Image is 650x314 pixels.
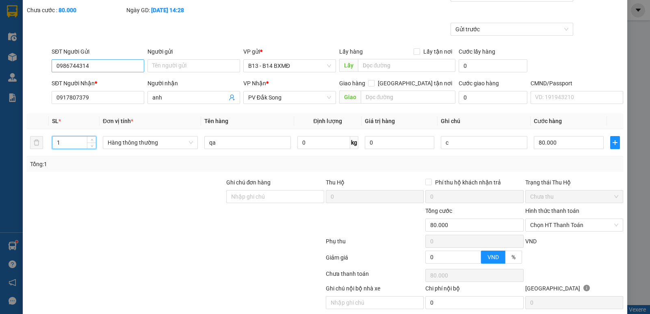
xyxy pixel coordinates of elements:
[455,23,569,35] span: Gửi trước
[534,118,562,124] span: Cước hàng
[151,7,184,13] b: [DATE] 14:28
[610,136,620,149] button: plus
[248,60,331,72] span: B13 - B14 BXMĐ
[87,136,96,143] span: Increase Value
[21,13,66,43] strong: CÔNG TY TNHH [GEOGRAPHIC_DATA] 214 QL13 - P.26 - Q.BÌNH THẠNH - TP HCM 1900888606
[350,136,358,149] span: kg
[525,208,579,214] label: Hình thức thanh toán
[204,118,228,124] span: Tên hàng
[441,136,527,149] input: Ghi Chú
[248,91,331,104] span: PV Đắk Song
[525,284,623,296] div: [GEOGRAPHIC_DATA]
[82,57,105,61] span: PV Đắk Song
[459,59,527,72] input: Cước lấy hàng
[87,143,96,149] span: Decrease Value
[525,238,537,245] span: VND
[325,253,425,267] div: Giảm giá
[525,178,623,187] div: Trạng thái Thu Hộ
[487,254,499,260] span: VND
[226,190,324,203] input: Ghi chú đơn hàng
[77,37,115,43] span: 14:28:23 [DATE]
[325,269,425,284] div: Chưa thanh toán
[326,179,344,186] span: Thu Hộ
[147,79,240,88] div: Người nhận
[8,18,19,39] img: logo
[313,118,342,124] span: Định lượng
[72,30,115,37] span: B131408250569
[425,284,523,296] div: Chi phí nội bộ
[325,237,425,251] div: Phụ thu
[365,118,395,124] span: Giá trị hàng
[52,118,58,124] span: SL
[52,79,144,88] div: SĐT Người Nhận
[339,80,365,87] span: Giao hàng
[326,296,424,309] input: Nhập ghi chú
[52,47,144,56] div: SĐT Người Gửi
[62,56,75,68] span: Nơi nhận:
[425,208,452,214] span: Tổng cước
[511,254,516,260] span: %
[361,91,456,104] input: Dọc đường
[30,160,251,169] div: Tổng: 1
[326,284,424,296] div: Ghi chú nội bộ nhà xe
[126,6,224,15] div: Ngày GD:
[358,59,456,72] input: Dọc đường
[375,79,455,88] span: [GEOGRAPHIC_DATA] tận nơi
[89,143,94,148] span: down
[229,94,235,101] span: user-add
[89,138,94,143] span: up
[459,80,499,87] label: Cước giao hàng
[147,47,240,56] div: Người gửi
[438,113,531,129] th: Ghi chú
[30,136,43,149] button: delete
[611,139,620,146] span: plus
[103,118,133,124] span: Đơn vị tính
[108,136,193,149] span: Hàng thông thường
[339,59,358,72] span: Lấy
[28,49,94,55] strong: BIÊN NHẬN GỬI HÀNG HOÁ
[459,48,495,55] label: Cước lấy hàng
[531,79,623,88] div: CMND/Passport
[583,285,590,291] span: info-circle
[243,47,336,56] div: VP gửi
[432,178,504,187] span: Phí thu hộ khách nhận trả
[339,48,363,55] span: Lấy hàng
[243,80,266,87] span: VP Nhận
[420,47,455,56] span: Lấy tận nơi
[204,136,291,149] input: VD: Bàn, Ghế
[459,91,527,104] input: Cước giao hàng
[530,219,618,231] span: Chọn HT Thanh Toán
[8,56,17,68] span: Nơi gửi:
[27,6,125,15] div: Chưa cước :
[339,91,361,104] span: Giao
[226,179,271,186] label: Ghi chú đơn hàng
[58,7,76,13] b: 80.000
[530,191,618,203] span: Chưa thu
